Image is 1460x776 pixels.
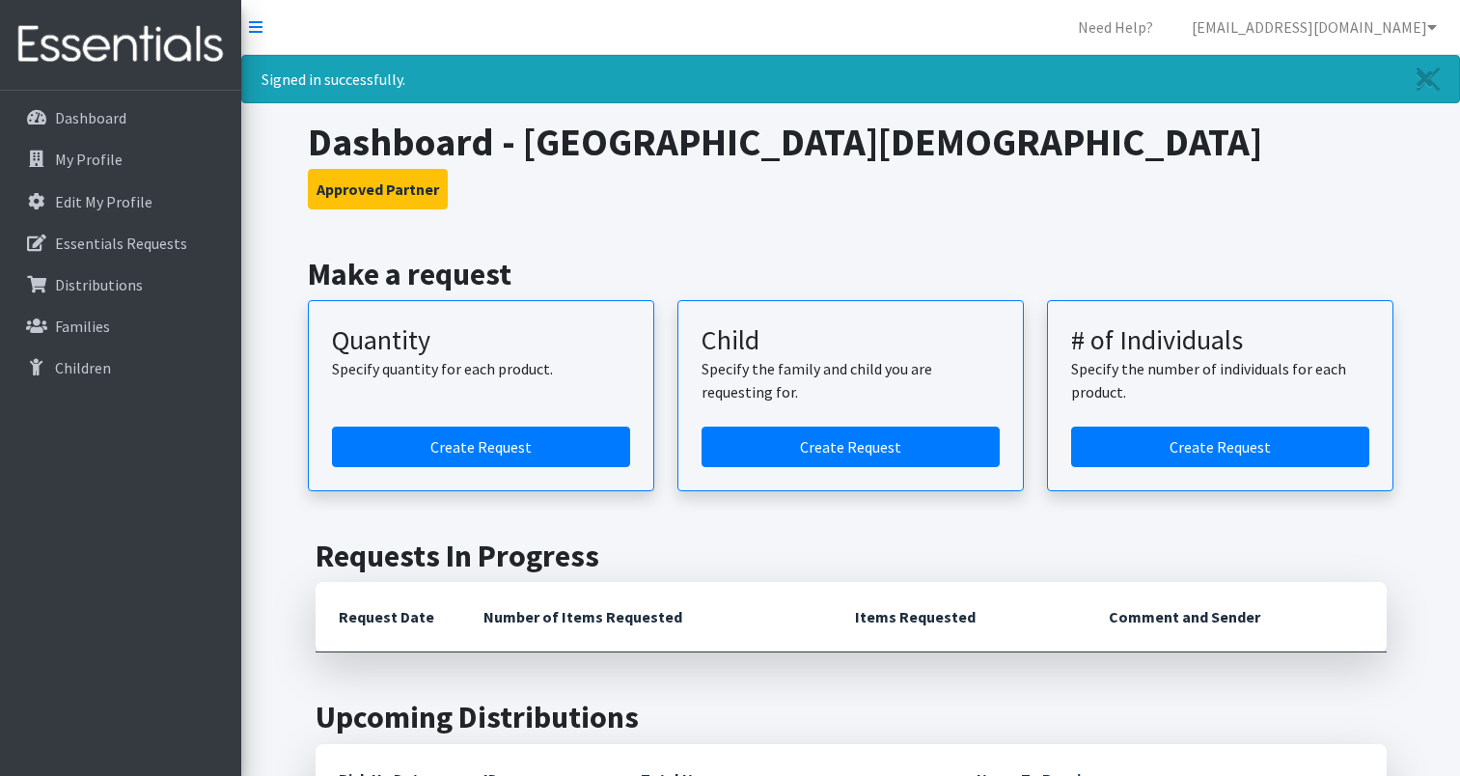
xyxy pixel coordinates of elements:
h2: Make a request [308,256,1393,292]
a: Children [8,348,234,387]
a: Dashboard [8,98,234,137]
p: Children [55,358,111,377]
h3: Quantity [332,324,630,357]
p: Specify the number of individuals for each product. [1071,357,1369,403]
p: Essentials Requests [55,234,187,253]
h3: # of Individuals [1071,324,1369,357]
a: Essentials Requests [8,224,234,263]
a: Families [8,307,234,346]
p: Edit My Profile [55,192,152,211]
p: Families [55,317,110,336]
a: Edit My Profile [8,182,234,221]
button: Approved Partner [308,169,448,209]
h2: Upcoming Distributions [316,699,1387,735]
th: Request Date [316,582,460,652]
p: Distributions [55,275,143,294]
a: Create a request by number of individuals [1071,427,1369,467]
th: Number of Items Requested [460,582,833,652]
th: Comment and Sender [1086,582,1386,652]
h2: Requests In Progress [316,538,1387,574]
a: Close [1397,56,1459,102]
h3: Child [702,324,1000,357]
th: Items Requested [832,582,1086,652]
a: My Profile [8,140,234,179]
img: HumanEssentials [8,13,234,77]
div: Signed in successfully. [241,55,1460,103]
p: Specify quantity for each product. [332,357,630,380]
a: Distributions [8,265,234,304]
p: My Profile [55,150,123,169]
p: Dashboard [55,108,126,127]
a: Need Help? [1062,8,1169,46]
a: Create a request for a child or family [702,427,1000,467]
a: Create a request by quantity [332,427,630,467]
a: [EMAIL_ADDRESS][DOMAIN_NAME] [1176,8,1452,46]
h1: Dashboard - [GEOGRAPHIC_DATA][DEMOGRAPHIC_DATA] [308,119,1393,165]
p: Specify the family and child you are requesting for. [702,357,1000,403]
